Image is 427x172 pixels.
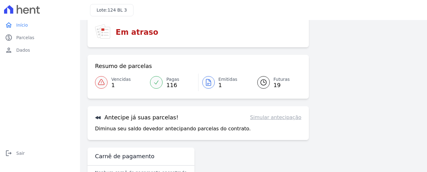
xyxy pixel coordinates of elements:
[219,76,238,83] span: Emitidas
[97,7,127,13] h3: Lote:
[95,114,178,121] h3: Antecipe já suas parcelas!
[16,34,34,41] span: Parcelas
[3,44,78,56] a: personDados
[250,114,301,121] a: Simular antecipação
[146,74,198,91] a: Pagas 116
[274,83,290,88] span: 19
[95,62,152,70] h3: Resumo de parcelas
[3,31,78,44] a: paidParcelas
[16,22,28,28] span: Início
[95,74,146,91] a: Vencidas 1
[16,47,30,53] span: Dados
[111,76,131,83] span: Vencidas
[250,74,301,91] a: Futuras 19
[3,147,78,159] a: logoutSair
[16,150,25,156] span: Sair
[5,149,13,157] i: logout
[274,76,290,83] span: Futuras
[198,74,250,91] a: Emitidas 1
[116,27,158,38] h3: Em atraso
[166,76,179,83] span: Pagas
[111,83,131,88] span: 1
[3,19,78,31] a: homeInício
[95,153,154,160] h3: Carnê de pagamento
[219,83,238,88] span: 1
[108,8,127,13] span: 124 BL 3
[5,46,13,54] i: person
[95,125,251,133] p: Diminua seu saldo devedor antecipando parcelas do contrato.
[5,34,13,41] i: paid
[5,21,13,29] i: home
[166,83,179,88] span: 116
